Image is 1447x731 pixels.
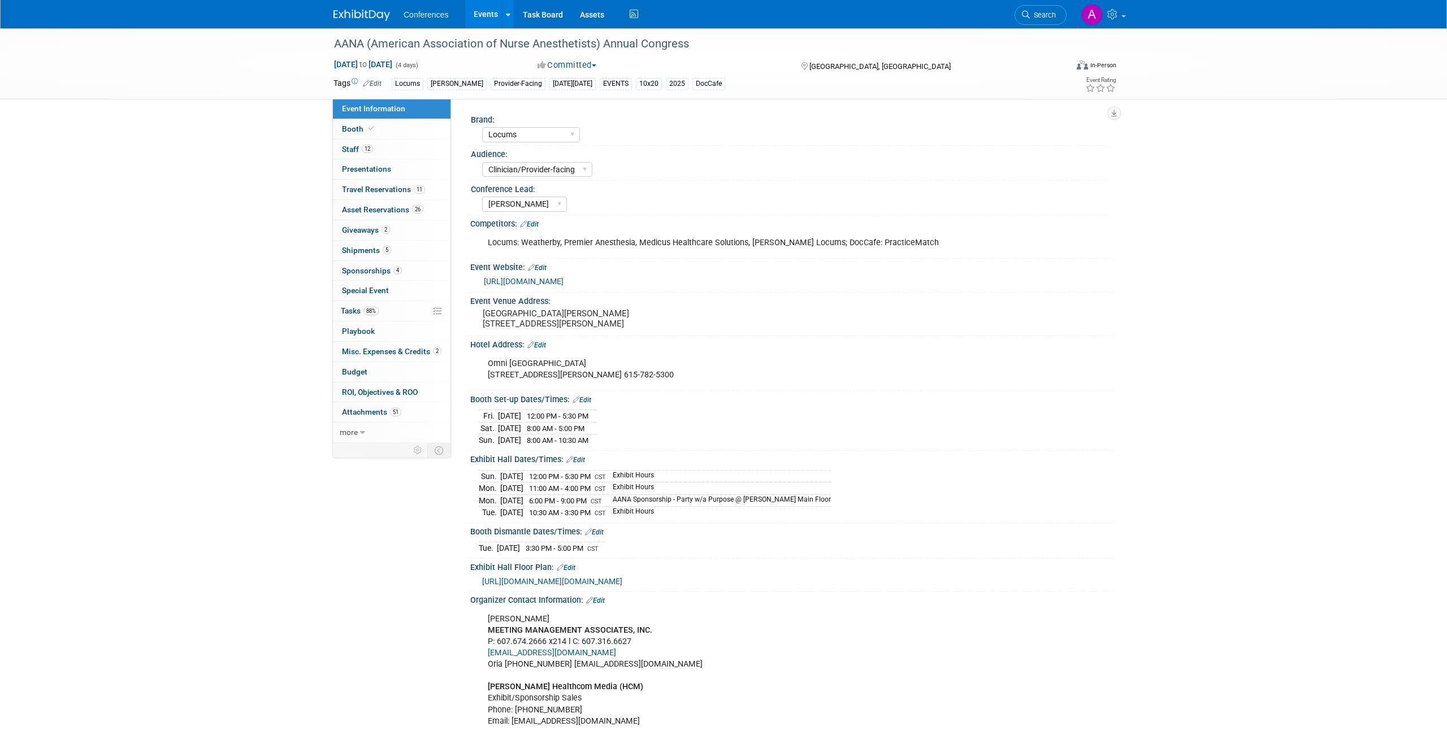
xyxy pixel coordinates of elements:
[526,544,583,552] span: 3:30 PM - 5:00 PM
[1030,11,1056,19] span: Search
[333,241,450,260] a: Shipments5
[471,181,1108,195] div: Conference Lead:
[500,470,523,482] td: [DATE]
[480,353,989,386] div: Omni [GEOGRAPHIC_DATA] [STREET_ADDRESS][PERSON_NAME] 615-782-5300
[342,185,425,194] span: Travel Reservations
[529,497,587,505] span: 6:00 PM - 9:00 PM
[333,59,393,69] span: [DATE] [DATE]
[549,78,596,90] div: [DATE][DATE]
[1090,61,1116,69] div: In-Person
[333,200,450,220] a: Asset Reservations26
[520,220,539,228] a: Edit
[491,78,545,90] div: Provider-Facing
[342,327,375,336] span: Playbook
[433,347,441,355] span: 2
[595,473,606,481] span: CST
[333,321,450,341] a: Playbook
[497,542,520,554] td: [DATE]
[527,436,588,445] span: 8:00 AM - 10:30 AM
[606,470,831,482] td: Exhibit Hours
[479,434,498,446] td: Sun.
[412,205,423,214] span: 26
[606,507,831,519] td: Exhibit Hours
[595,485,606,493] span: CST
[566,456,585,464] a: Edit
[333,77,382,90] td: Tags
[479,494,500,507] td: Mon.
[500,482,523,495] td: [DATE]
[483,308,726,329] pre: [GEOGRAPHIC_DATA][PERSON_NAME] [STREET_ADDRESS][PERSON_NAME]
[342,286,389,295] span: Special Event
[333,281,450,301] a: Special Event
[333,10,390,21] img: ExhibitDay
[488,648,616,658] a: [EMAIL_ADDRESS][DOMAIN_NAME]
[529,484,591,493] span: 11:00 AM - 4:00 PM
[414,185,425,194] span: 11
[480,232,989,254] div: Locums: Weatherby, Premier Anesthesia, Medicus Healthcare Solutions, [PERSON_NAME] Locums; DocCaf...
[333,362,450,382] a: Budget
[1081,4,1103,25] img: Alexa Wennerholm
[529,508,591,517] span: 10:30 AM - 3:30 PM
[470,559,1114,573] div: Exhibit Hall Floor Plan:
[666,78,688,90] div: 2025
[342,225,390,234] span: Giveaways
[393,266,402,275] span: 4
[809,62,951,71] span: [GEOGRAPHIC_DATA], [GEOGRAPHIC_DATA]
[333,342,450,362] a: Misc. Expenses & Credits2
[342,164,391,173] span: Presentations
[528,264,547,272] a: Edit
[333,382,450,402] a: ROI, Objectives & ROO
[470,336,1114,351] div: Hotel Address:
[333,119,450,139] a: Booth
[1077,60,1088,69] img: Format-Inperson.png
[342,407,401,416] span: Attachments
[333,402,450,422] a: Attachments51
[358,60,369,69] span: to
[341,306,379,315] span: Tasks
[428,443,451,458] td: Toggle Event Tabs
[484,277,564,286] a: [URL][DOMAIN_NAME]
[471,146,1108,160] div: Audience:
[333,261,450,281] a: Sponsorships4
[342,145,373,154] span: Staff
[1000,59,1116,76] div: Event Format
[342,205,423,214] span: Asset Reservations
[1015,5,1067,25] a: Search
[534,59,601,71] button: Committed
[591,498,602,505] span: CST
[527,424,584,433] span: 8:00 AM - 5:00 PM
[333,220,450,240] a: Giveaways2
[498,422,521,434] td: [DATE]
[333,140,450,159] a: Staff12
[333,423,450,442] a: more
[342,124,376,133] span: Booth
[488,625,652,635] b: MEETING MANAGEMENT ASSOCIATES, INC.
[500,507,523,519] td: [DATE]
[383,246,391,254] span: 5
[470,259,1114,273] div: Event Website:
[500,494,523,507] td: [DATE]
[369,125,374,132] i: Booth reservation complete
[470,591,1114,606] div: Organizer Contact Information:
[342,104,405,113] span: Event Information
[362,145,373,153] span: 12
[636,78,662,90] div: 10x20
[470,391,1114,406] div: Booth Set-up Dates/Times:
[479,482,500,495] td: Mon.
[1085,77,1116,83] div: Event Rating
[587,545,599,552] span: CST
[342,347,441,356] span: Misc. Expenses & Credits
[586,597,605,604] a: Edit
[363,80,382,88] a: Edit
[479,542,497,554] td: Tue.
[470,215,1114,230] div: Competitors:
[470,523,1114,538] div: Booth Dismantle Dates/Times:
[427,78,487,90] div: [PERSON_NAME]
[479,507,500,519] td: Tue.
[482,577,622,586] a: [URL][DOMAIN_NAME][DOMAIN_NAME]
[390,408,401,416] span: 51
[342,388,418,397] span: ROI, Objectives & ROO
[488,682,643,691] b: [PERSON_NAME] Healthcom Media (HCM)
[595,510,606,517] span: CST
